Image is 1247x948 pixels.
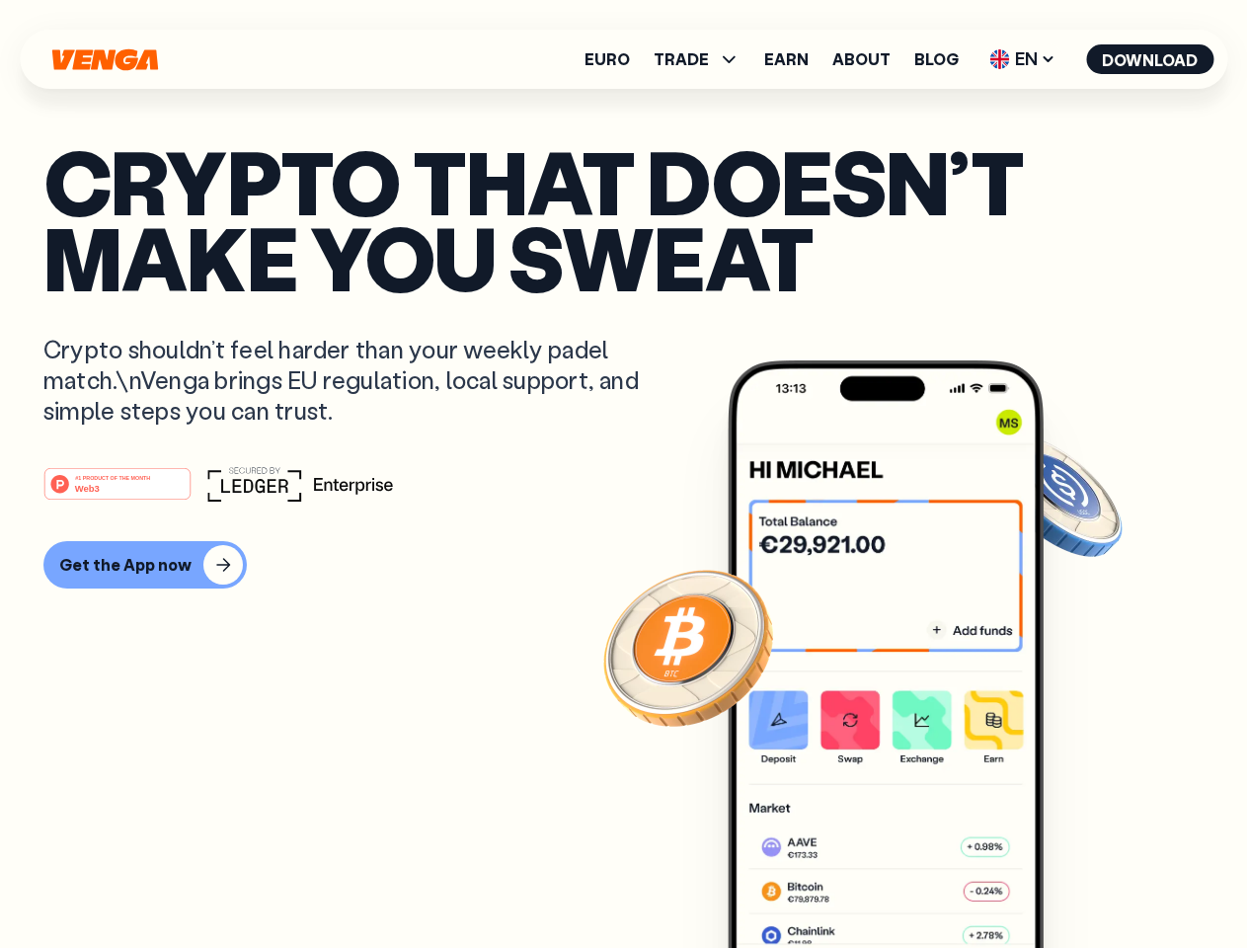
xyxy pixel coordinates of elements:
span: EN [982,43,1062,75]
p: Crypto that doesn’t make you sweat [43,143,1204,294]
span: TRADE [654,51,709,67]
a: Blog [914,51,959,67]
a: About [832,51,891,67]
a: #1 PRODUCT OF THE MONTHWeb3 [43,479,192,505]
button: Get the App now [43,541,247,589]
tspan: Web3 [75,482,100,493]
img: Bitcoin [599,558,777,736]
img: flag-uk [989,49,1009,69]
img: USDC coin [984,425,1127,567]
span: TRADE [654,47,740,71]
tspan: #1 PRODUCT OF THE MONTH [75,474,150,480]
p: Crypto shouldn’t feel harder than your weekly padel match.\nVenga brings EU regulation, local sup... [43,334,667,427]
svg: Home [49,48,160,71]
button: Download [1086,44,1213,74]
a: Euro [585,51,630,67]
div: Get the App now [59,555,192,575]
a: Earn [764,51,809,67]
a: Get the App now [43,541,1204,589]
